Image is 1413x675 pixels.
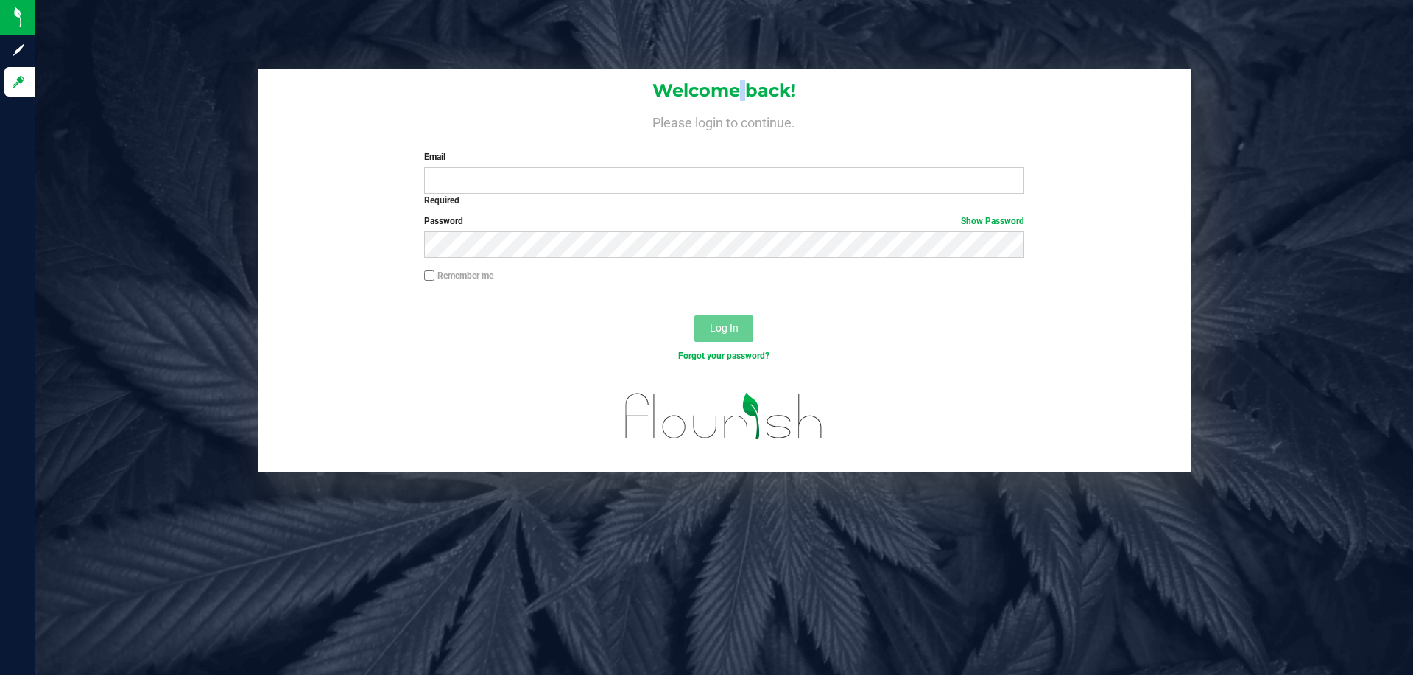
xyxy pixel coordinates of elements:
[424,269,493,282] label: Remember me
[258,112,1191,130] h4: Please login to continue.
[424,270,434,281] input: Remember me
[424,150,1024,164] label: Email
[607,379,841,454] img: flourish_logo.svg
[961,216,1024,226] a: Show Password
[424,216,463,226] span: Password
[694,315,753,342] button: Log In
[258,81,1191,100] h1: Welcome back!
[11,74,26,89] inline-svg: Log in
[710,322,739,334] span: Log In
[11,43,26,57] inline-svg: Sign up
[424,195,459,206] strong: Required
[678,351,769,361] a: Forgot your password?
